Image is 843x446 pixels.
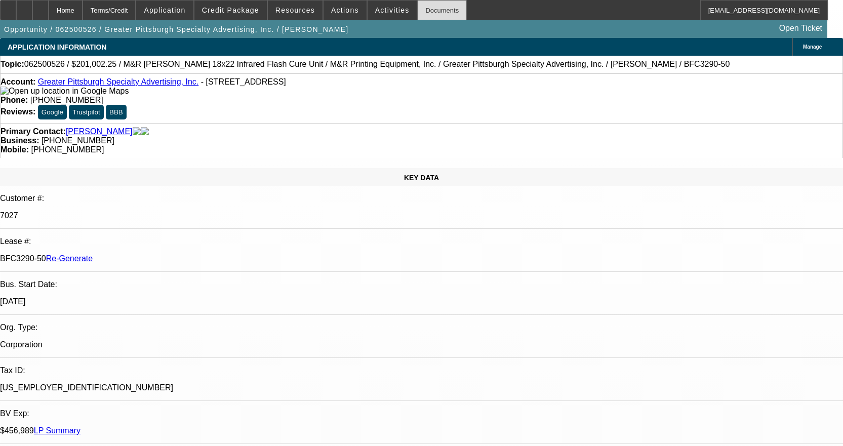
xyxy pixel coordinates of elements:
[144,6,185,14] span: Application
[1,136,39,145] strong: Business:
[34,426,81,435] a: LP Summary
[38,105,67,119] button: Google
[1,60,24,69] strong: Topic:
[1,87,129,96] img: Open up location in Google Maps
[201,77,286,86] span: - [STREET_ADDRESS]
[69,105,103,119] button: Trustpilot
[136,1,193,20] button: Application
[8,43,106,51] span: APPLICATION INFORMATION
[141,127,149,136] img: linkedin-icon.png
[368,1,417,20] button: Activities
[1,127,66,136] strong: Primary Contact:
[803,44,822,50] span: Manage
[268,1,323,20] button: Resources
[275,6,315,14] span: Resources
[1,77,35,86] strong: Account:
[38,77,198,86] a: Greater Pittsburgh Specialty Advertising, Inc.
[4,25,348,33] span: Opportunity / 062500526 / Greater Pittsburgh Specialty Advertising, Inc. / [PERSON_NAME]
[202,6,259,14] span: Credit Package
[24,60,730,69] span: 062500526 / $201,002.25 / M&R [PERSON_NAME] 18x22 Infrared Flash Cure Unit / M&R Printing Equipme...
[1,107,35,116] strong: Reviews:
[66,127,133,136] a: [PERSON_NAME]
[46,254,93,263] a: Re-Generate
[1,145,29,154] strong: Mobile:
[404,174,439,182] span: KEY DATA
[30,96,103,104] span: [PHONE_NUMBER]
[194,1,267,20] button: Credit Package
[775,20,826,37] a: Open Ticket
[1,87,129,95] a: View Google Maps
[331,6,359,14] span: Actions
[42,136,114,145] span: [PHONE_NUMBER]
[1,96,28,104] strong: Phone:
[375,6,410,14] span: Activities
[133,127,141,136] img: facebook-icon.png
[31,145,104,154] span: [PHONE_NUMBER]
[106,105,127,119] button: BBB
[324,1,367,20] button: Actions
